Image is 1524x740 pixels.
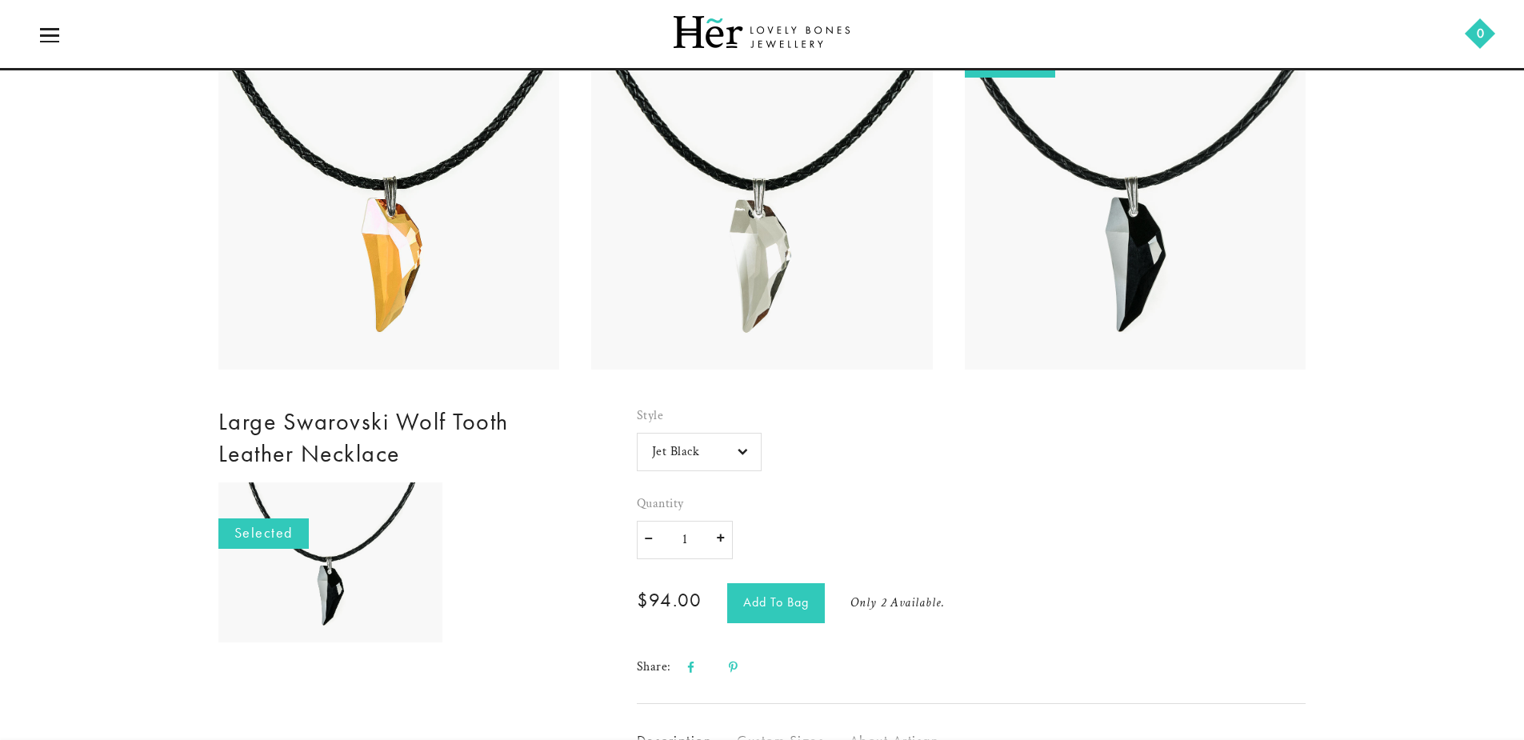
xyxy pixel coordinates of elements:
[637,495,1306,513] label: Quantity
[218,518,309,549] span: Selected
[727,583,825,623] button: Add To Bag
[850,594,945,613] div: Only 2 available.
[637,407,762,425] label: Style
[637,514,661,562] span: –
[637,593,702,610] h6: $94.00
[218,407,581,471] h1: Large Swarovski Wolf Tooth leather necklace
[1468,22,1492,46] a: 0
[32,18,67,54] a: icon-menu-open icon-menu-close
[637,658,755,675] span: Share:
[674,16,850,48] img: Her Lovely Bones Jewellery Logo
[709,514,733,562] span: +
